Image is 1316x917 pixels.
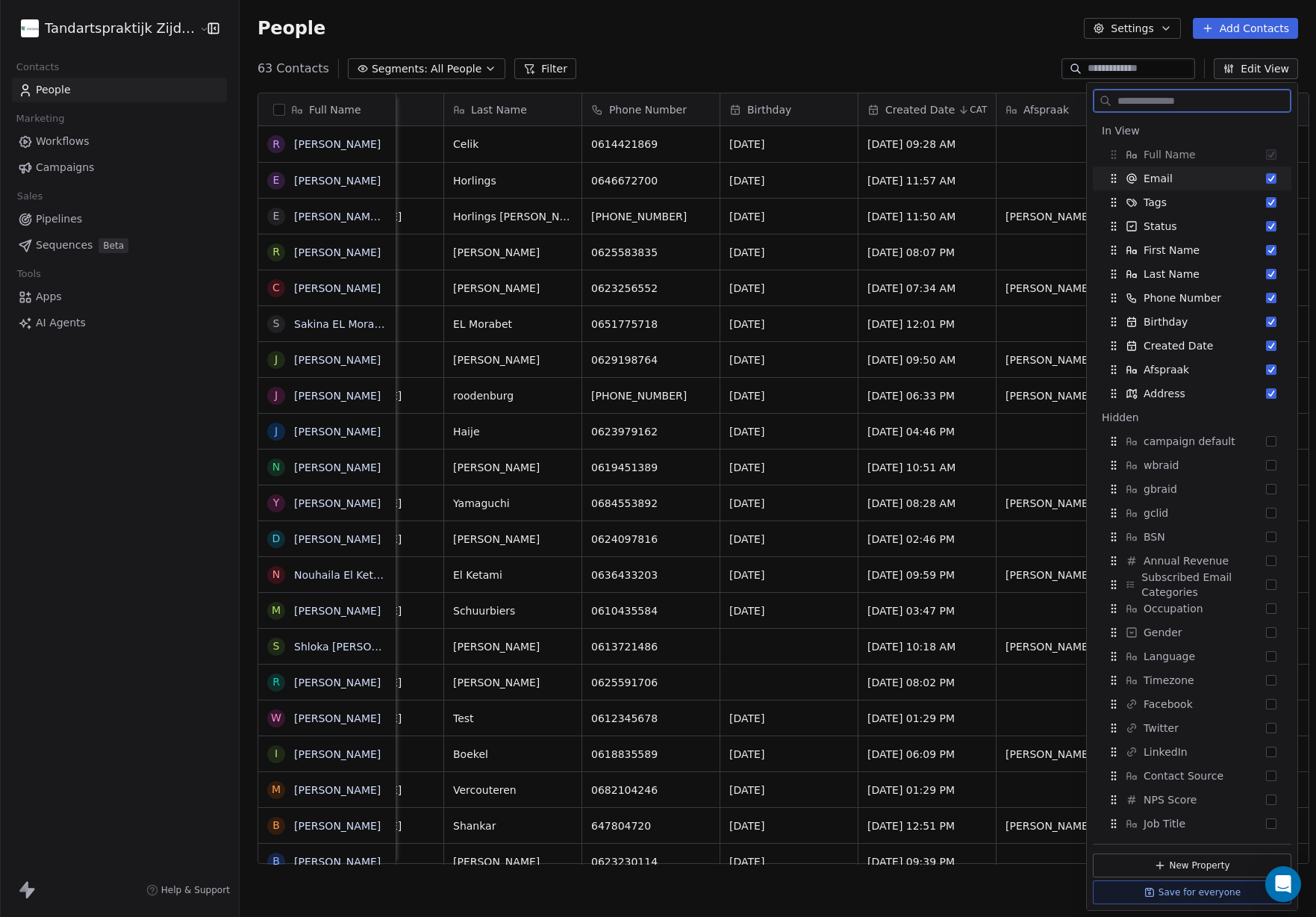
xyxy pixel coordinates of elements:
[315,603,434,618] span: [PERSON_NAME]
[315,496,434,511] span: [PERSON_NAME]
[591,209,711,224] span: [PHONE_NUMBER]
[1144,147,1196,162] span: Full Name
[591,854,711,869] span: 0623230114
[1144,721,1179,736] span: Twitter
[729,460,849,475] span: [DATE]
[729,603,849,618] span: [DATE]
[294,318,391,330] a: Sakina EL Morabet
[294,426,381,438] a: [PERSON_NAME]
[1093,358,1291,382] div: Afspraak
[453,352,573,367] span: [PERSON_NAME]
[867,639,987,654] span: [DATE] 10:18 AM
[453,783,573,798] span: Vercouteren
[747,102,791,117] span: Birthday
[1102,123,1282,138] div: In View
[309,102,361,117] span: Full Name
[1005,639,1125,654] span: [PERSON_NAME]
[161,884,230,896] span: Help & Support
[591,245,711,260] span: 0625583835
[36,315,86,331] span: AI Agents
[1102,410,1282,425] div: Hidden
[272,244,280,260] div: R
[315,711,434,726] span: [PERSON_NAME]
[1093,716,1291,740] div: Twitter
[315,854,434,869] span: Beata
[1093,310,1291,334] div: Birthday
[315,173,434,188] span: Esmee
[21,19,39,37] img: cropped-Favicon-Zijdelwaard.webp
[315,424,434,439] span: Jacky
[591,532,711,547] span: 0624097816
[867,603,987,618] span: [DATE] 03:47 PM
[867,245,987,260] span: [DATE] 08:07 PM
[1093,549,1291,573] div: Annual Revenue
[1144,314,1188,329] span: Birthday
[1144,768,1223,783] span: Contact Source
[1093,382,1291,405] div: Address
[294,282,381,294] a: [PERSON_NAME]
[453,460,573,475] span: [PERSON_NAME]
[1144,458,1179,473] span: wbraid
[315,818,434,833] span: [PERSON_NAME]
[729,568,849,582] span: [DATE]
[12,155,227,180] a: Campaigns
[1144,506,1168,520] span: gclid
[315,137,434,152] span: Ridvan
[453,424,573,439] span: Haije
[272,172,279,188] div: E
[315,352,434,367] span: Jowita
[294,569,393,581] a: Nouhaila El Ketami
[1144,386,1185,401] span: Address
[591,317,711,332] span: 0651775718
[591,281,711,296] span: 0623256552
[729,137,849,152] span: [DATE]
[294,354,381,366] a: [PERSON_NAME]
[258,126,396,865] div: grid
[867,711,987,726] span: [DATE] 01:29 PM
[275,746,278,762] div: I
[1144,816,1185,831] span: Job Title
[1093,644,1291,668] div: Language
[453,496,573,511] span: Yamaguchi
[315,317,434,332] span: Sakina
[271,710,281,726] div: W
[729,424,849,439] span: [DATE]
[591,173,711,188] span: 0646672700
[867,675,987,690] span: [DATE] 08:02 PM
[12,233,227,258] a: SequencesBeta
[294,712,381,724] a: [PERSON_NAME]
[294,820,381,832] a: [PERSON_NAME]
[867,496,987,511] span: [DATE] 08:28 AM
[315,639,434,654] span: Shloka
[1093,190,1291,214] div: Tags
[729,496,849,511] span: [DATE]
[591,460,711,475] span: 0619451389
[867,317,987,332] span: [DATE] 12:01 PM
[1144,553,1229,568] span: Annual Revenue
[294,211,471,223] a: [PERSON_NAME] [PERSON_NAME]
[1144,529,1165,544] span: BSN
[1093,764,1291,788] div: Contact Source
[315,747,434,762] span: Iris
[453,281,573,296] span: [PERSON_NAME]
[453,603,573,618] span: Schuurbiers
[591,603,711,618] span: 0610435584
[1144,338,1213,353] span: Created Date
[453,173,573,188] span: Horlings
[36,237,93,253] span: Sequences
[453,568,573,582] span: El Ketami
[729,388,849,403] span: [DATE]
[1005,388,1125,403] span: [PERSON_NAME]
[1093,525,1291,549] div: BSN
[867,173,987,188] span: [DATE] 11:57 AM
[1144,673,1194,688] span: Timezone
[272,567,280,582] div: N
[1093,854,1291,877] button: New Property
[1023,102,1069,117] span: Afspraak
[720,93,858,125] div: Birthday
[272,280,280,296] div: C
[294,390,381,402] a: [PERSON_NAME]
[99,238,128,253] span: Beta
[258,17,325,40] span: People
[858,93,996,125] div: Created DateCAT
